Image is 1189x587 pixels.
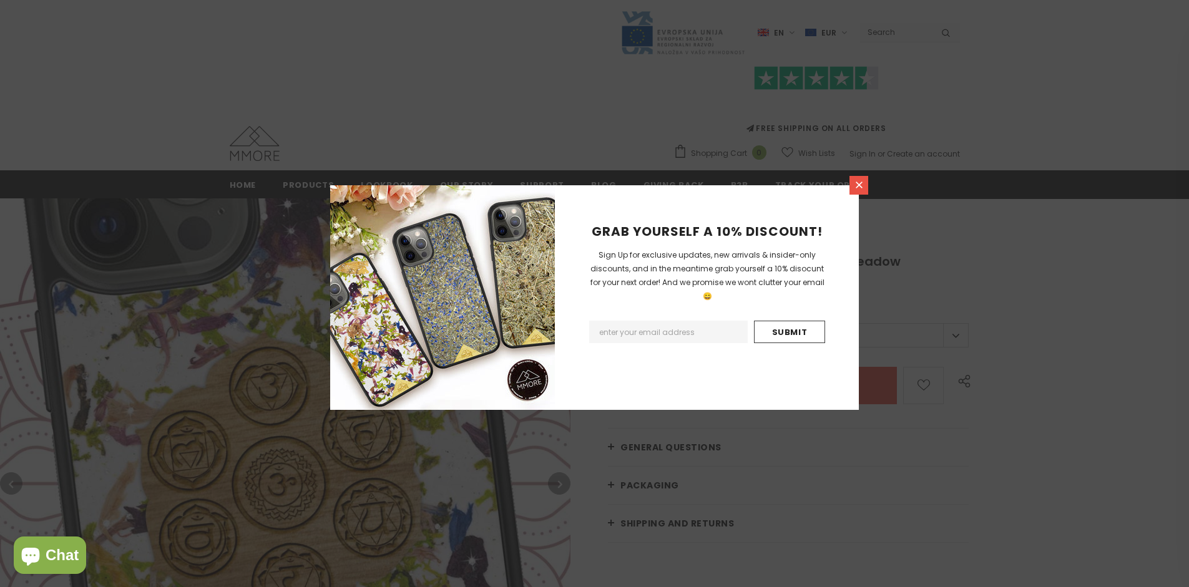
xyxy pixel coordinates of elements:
[849,176,868,195] a: Close
[589,321,748,343] input: Email Address
[590,250,824,301] span: Sign Up for exclusive updates, new arrivals & insider-only discounts, and in the meantime grab yo...
[10,536,90,577] inbox-online-store-chat: Shopify online store chat
[754,321,825,343] input: Submit
[592,223,823,240] span: GRAB YOURSELF A 10% DISCOUNT!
